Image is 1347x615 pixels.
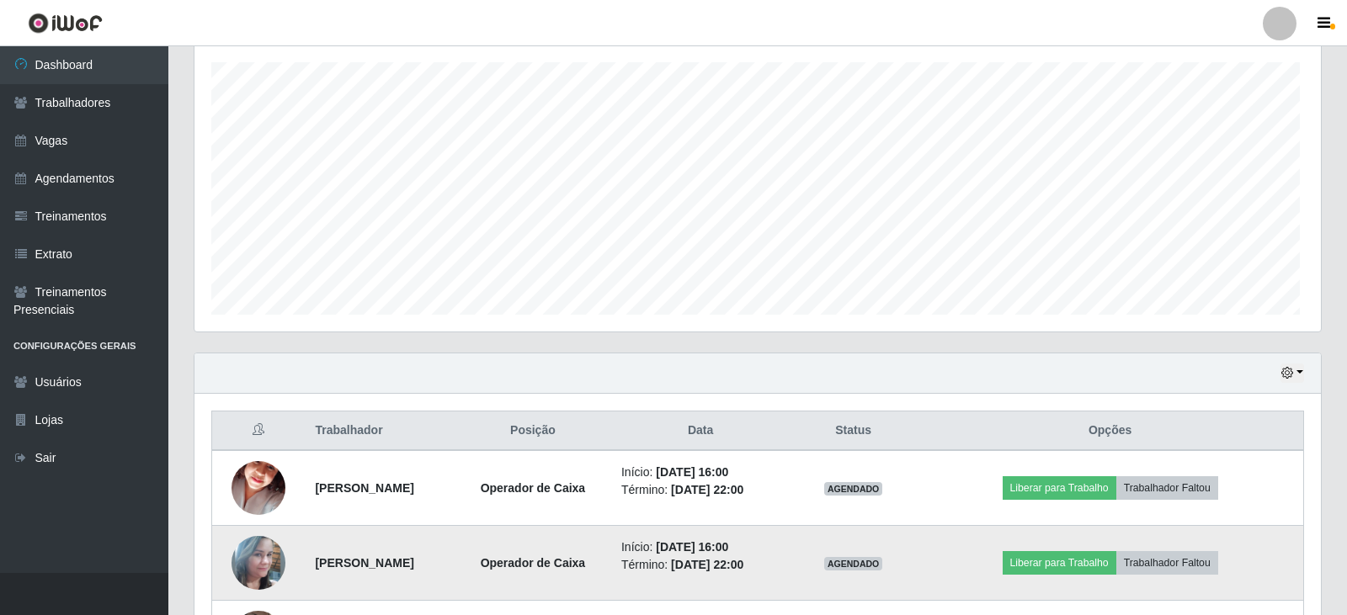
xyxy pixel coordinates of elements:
[1116,551,1218,575] button: Trabalhador Faltou
[671,483,743,496] time: [DATE] 22:00
[455,411,611,451] th: Posição
[621,556,780,574] li: Término:
[232,440,285,536] img: 1673461881907.jpeg
[671,558,743,571] time: [DATE] 22:00
[824,557,883,570] span: AGENDADO
[232,515,285,611] img: 1683770959203.jpeg
[315,481,413,495] strong: [PERSON_NAME]
[1003,551,1116,575] button: Liberar para Trabalho
[621,538,780,556] li: Início:
[621,481,780,499] li: Término:
[1116,476,1218,500] button: Trabalhador Faltou
[656,465,728,479] time: [DATE] 16:00
[917,411,1303,451] th: Opções
[481,481,586,495] strong: Operador de Caixa
[656,540,728,554] time: [DATE] 16:00
[481,556,586,570] strong: Operador de Caixa
[611,411,790,451] th: Data
[621,464,780,481] li: Início:
[824,482,883,496] span: AGENDADO
[28,13,103,34] img: CoreUI Logo
[1003,476,1116,500] button: Liberar para Trabalho
[305,411,454,451] th: Trabalhador
[315,556,413,570] strong: [PERSON_NAME]
[790,411,917,451] th: Status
